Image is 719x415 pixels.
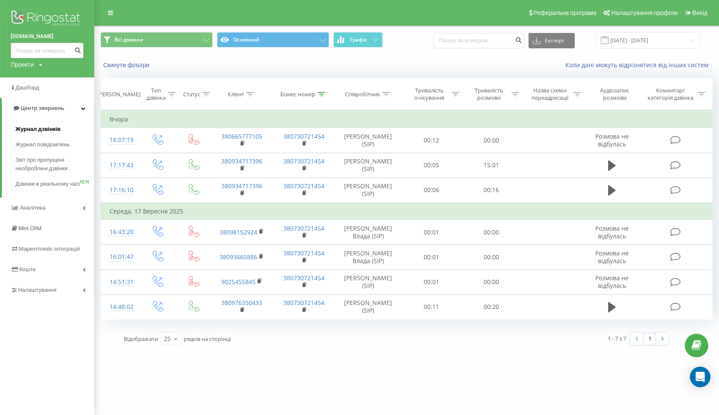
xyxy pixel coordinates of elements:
[228,91,244,98] div: Клієнт
[345,91,380,98] div: Співробітник
[283,299,324,307] a: 380730721454
[217,32,329,47] button: Основний
[335,270,401,294] td: [PERSON_NAME] (SIP)
[110,249,131,265] div: 16:01:47
[643,333,656,345] a: 1
[692,9,707,16] span: Вихід
[335,128,401,153] td: [PERSON_NAME] (SIP)
[461,245,521,270] td: 00:00
[18,287,56,293] span: Налаштування
[11,32,83,41] a: [DOMAIN_NAME]
[101,61,154,69] button: Скинути фільтри
[595,132,629,148] span: Розмова не відбулась
[183,91,200,98] div: Статус
[110,299,131,315] div: 14:48:02
[15,84,39,91] span: Дашборд
[101,203,713,220] td: Середа, 17 Вересня 2025
[220,253,257,261] a: 38093665886
[110,224,131,240] div: 16:43:20
[221,299,262,307] a: 380976350433
[164,335,171,343] div: 25
[565,61,713,69] a: Коли дані можуть відрізнятися вiд інших систем
[221,132,262,140] a: 380665777105
[333,32,383,47] button: Графік
[110,274,131,290] div: 14:51:31
[335,153,401,178] td: [PERSON_NAME] (SIP)
[461,178,521,203] td: 00:16
[335,220,401,245] td: [PERSON_NAME] Влада (SIP)
[15,156,90,173] span: Звіт про пропущені необроблені дзвінки
[595,274,629,290] span: Розмова не відбулась
[19,266,36,273] span: Кошти
[21,105,64,111] span: Центр звернень
[221,157,262,165] a: 380934717396
[608,334,626,343] div: 1 - 7 з 7
[221,278,256,286] a: 9025455845
[529,33,575,48] button: Експорт
[221,182,262,190] a: 380934717396
[402,178,462,203] td: 00:06
[146,87,166,101] div: Тип дзвінка
[110,157,131,174] div: 17:17:43
[402,153,462,178] td: 00:05
[335,178,401,203] td: [PERSON_NAME] (SIP)
[110,132,131,148] div: 18:07:19
[110,182,131,199] div: 17:16:10
[529,87,571,101] div: Назва схеми переадресації
[402,220,462,245] td: 00:01
[15,125,61,133] span: Журнал дзвінків
[220,228,257,236] a: 38098152924
[402,294,462,319] td: 00:11
[402,245,462,270] td: 00:01
[11,60,34,69] div: Проекти
[97,91,140,98] div: [PERSON_NAME]
[101,32,213,47] button: Всі дзвінки
[11,43,83,58] input: Пошук за номером
[434,33,524,48] input: Пошук за номером
[15,122,94,137] a: Журнал дзвінків
[335,245,401,270] td: [PERSON_NAME] Влада (SIP)
[15,180,80,188] span: Дзвінки в реальному часі
[335,294,401,319] td: [PERSON_NAME] (SIP)
[283,249,324,257] a: 380730721454
[15,140,70,149] span: Журнал повідомлень
[461,153,521,178] td: 15:01
[461,220,521,245] td: 00:00
[184,335,231,343] span: рядків на сторінці
[283,182,324,190] a: 380730721454
[283,224,324,232] a: 380730721454
[461,270,521,294] td: 00:00
[534,9,597,16] span: Реферальна програма
[595,249,629,265] span: Розмова не відбулась
[402,128,462,153] td: 00:12
[645,87,695,101] div: Коментар/категорія дзвінка
[18,225,42,231] span: Mini CRM
[461,294,521,319] td: 00:20
[283,132,324,140] a: 380730721454
[11,9,83,30] img: Ringostat logo
[595,224,629,240] span: Розмова не відбулась
[469,87,509,101] div: Тривалість розмови
[591,87,639,101] div: Аудіозапис розмови
[124,335,158,343] span: Відображати
[15,152,94,176] a: Звіт про пропущені необроблені дзвінки
[283,274,324,282] a: 380730721454
[283,157,324,165] a: 380730721454
[410,87,450,101] div: Тривалість очікування
[461,128,521,153] td: 00:00
[280,91,315,98] div: Бізнес номер
[19,246,80,252] span: Маркетплейс інтеграцій
[15,176,94,192] a: Дзвінки в реальному часіNEW
[20,205,45,211] span: Аналiтика
[15,137,94,152] a: Журнал повідомлень
[402,270,462,294] td: 00:01
[690,367,710,387] div: Open Intercom Messenger
[611,9,678,16] span: Налаштування профілю
[2,98,94,119] a: Центр звернень
[101,111,713,128] td: Вчора
[350,37,367,43] span: Графік
[115,36,143,43] span: Всі дзвінки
